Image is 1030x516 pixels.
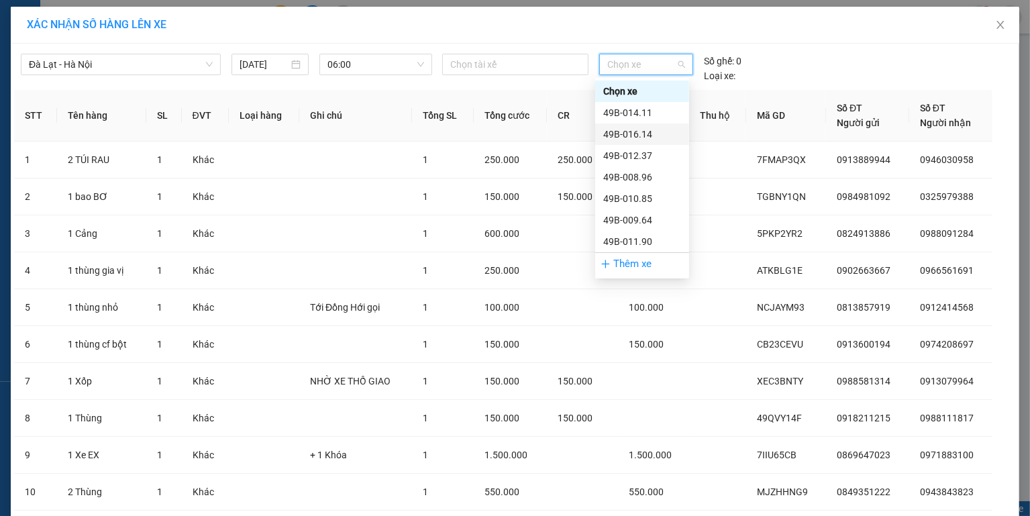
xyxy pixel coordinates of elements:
[704,54,734,68] span: Số ghế:
[757,339,803,350] span: CB23CEVU
[182,326,229,363] td: Khác
[603,127,681,142] div: 49B-016.14
[182,215,229,252] td: Khác
[182,400,229,437] td: Khác
[423,450,428,460] span: 1
[746,90,826,142] th: Mã GD
[629,302,664,313] span: 100.000
[182,178,229,215] td: Khác
[423,486,428,497] span: 1
[14,90,57,142] th: STT
[595,188,689,209] div: 49B-010.85
[14,178,57,215] td: 2
[57,363,146,400] td: 1 Xốp
[423,191,428,202] span: 1
[14,289,57,326] td: 5
[757,154,806,165] span: 7FMAP3QX
[558,413,593,423] span: 150.000
[629,450,672,460] span: 1.500.000
[603,213,681,227] div: 49B-009.64
[423,339,428,350] span: 1
[595,102,689,123] div: 49B-014.11
[29,54,213,74] span: Đà Lạt - Hà Nội
[837,376,890,386] span: 0988581314
[474,90,547,142] th: Tổng cước
[310,376,391,386] span: NHỜ XE THỒ GIAO
[629,486,664,497] span: 550.000
[157,450,162,460] span: 1
[595,231,689,252] div: 49B-011.90
[157,302,162,313] span: 1
[603,234,681,249] div: 49B-011.90
[14,326,57,363] td: 6
[57,289,146,326] td: 1 thùng nhỏ
[157,413,162,423] span: 1
[240,57,289,72] input: 14/08/2025
[995,19,1006,30] span: close
[689,90,746,142] th: Thu hộ
[423,154,428,165] span: 1
[14,437,57,474] td: 9
[157,339,162,350] span: 1
[595,252,689,276] div: Thêm xe
[920,486,974,497] span: 0943843823
[412,90,474,142] th: Tổng SL
[558,154,593,165] span: 250.000
[757,376,803,386] span: XEC3BNTY
[14,252,57,289] td: 4
[14,363,57,400] td: 7
[146,90,182,142] th: SL
[704,54,741,68] div: 0
[547,90,618,142] th: CR
[57,215,146,252] td: 1 Cảng
[837,228,890,239] span: 0824913886
[603,84,681,99] div: Chọn xe
[157,228,162,239] span: 1
[837,103,862,113] span: Số ĐT
[920,103,945,113] span: Số ĐT
[484,413,519,423] span: 150.000
[14,215,57,252] td: 3
[157,376,162,386] span: 1
[57,326,146,363] td: 1 thùng cf bột
[57,400,146,437] td: 1 Thùng
[423,376,428,386] span: 1
[603,170,681,185] div: 49B-008.96
[484,154,519,165] span: 250.000
[558,376,593,386] span: 150.000
[182,289,229,326] td: Khác
[14,474,57,511] td: 10
[423,228,428,239] span: 1
[310,450,347,460] span: + 1 Khóa
[182,363,229,400] td: Khác
[57,142,146,178] td: 2 TÚI RAU
[837,154,890,165] span: 0913889944
[757,302,805,313] span: NCJAYM93
[57,437,146,474] td: 1 Xe EX
[484,191,519,202] span: 150.000
[595,145,689,166] div: 49B-012.37
[484,228,519,239] span: 600.000
[920,265,974,276] span: 0966561691
[27,18,166,31] span: XÁC NHẬN SỐ HÀNG LÊN XE
[595,81,689,102] div: Chọn xe
[595,209,689,231] div: 49B-009.64
[757,265,803,276] span: ATKBLG1E
[157,154,162,165] span: 1
[757,228,803,239] span: 5PKP2YR2
[920,117,971,128] span: Người nhận
[484,339,519,350] span: 150.000
[182,90,229,142] th: ĐVT
[920,191,974,202] span: 0325979388
[607,54,685,74] span: Chọn xe
[757,413,802,423] span: 49QVY14F
[920,376,974,386] span: 0913079964
[299,90,412,142] th: Ghi chú
[484,265,519,276] span: 250.000
[14,400,57,437] td: 8
[920,413,974,423] span: 0988111817
[757,191,806,202] span: TGBNY1QN
[757,486,808,497] span: MJZHHNG9
[484,450,527,460] span: 1.500.000
[558,191,593,202] span: 150.000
